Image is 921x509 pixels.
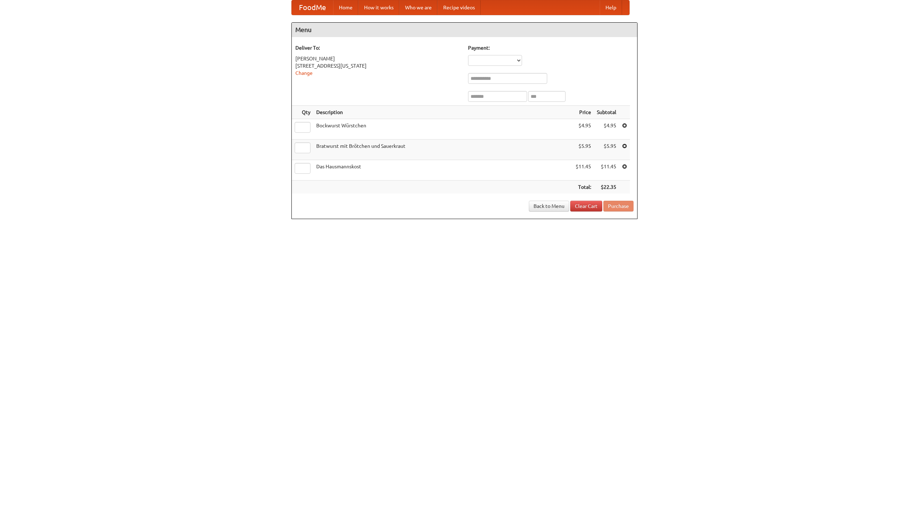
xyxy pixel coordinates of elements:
[295,55,461,62] div: [PERSON_NAME]
[292,23,637,37] h4: Menu
[292,0,333,15] a: FoodMe
[437,0,481,15] a: Recipe videos
[594,119,619,140] td: $4.95
[594,106,619,119] th: Subtotal
[594,181,619,194] th: $22.35
[573,160,594,181] td: $11.45
[292,106,313,119] th: Qty
[573,106,594,119] th: Price
[468,44,634,51] h5: Payment:
[573,140,594,160] td: $5.95
[600,0,622,15] a: Help
[603,201,634,212] button: Purchase
[399,0,437,15] a: Who we are
[358,0,399,15] a: How it works
[295,44,461,51] h5: Deliver To:
[313,119,573,140] td: Bockwurst Würstchen
[313,160,573,181] td: Das Hausmannskost
[570,201,602,212] a: Clear Cart
[295,62,461,69] div: [STREET_ADDRESS][US_STATE]
[594,160,619,181] td: $11.45
[295,70,313,76] a: Change
[333,0,358,15] a: Home
[594,140,619,160] td: $5.95
[529,201,569,212] a: Back to Menu
[313,106,573,119] th: Description
[573,181,594,194] th: Total:
[573,119,594,140] td: $4.95
[313,140,573,160] td: Bratwurst mit Brötchen und Sauerkraut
